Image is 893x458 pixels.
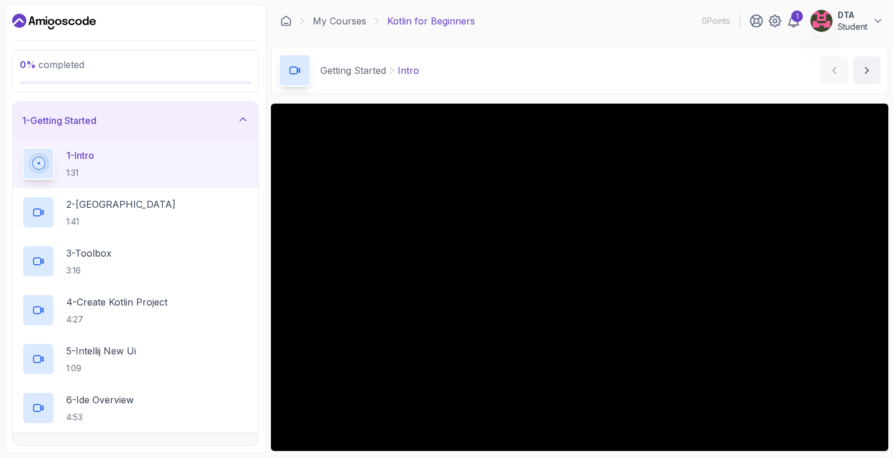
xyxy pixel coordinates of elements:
p: 6 - Ide Overview [66,393,134,407]
p: 1 - Intro [66,148,94,162]
button: user profile imageDTAStudent [810,9,884,33]
p: 1:09 [66,363,136,374]
button: 5-Intellij New Ui1:09 [22,343,249,375]
p: Kotlin for Beginners [387,14,475,28]
p: 3:16 [66,265,112,276]
a: Dashboard [280,15,292,27]
button: 2-[GEOGRAPHIC_DATA]1:41 [22,196,249,229]
iframe: 1 - Intro [271,104,888,451]
p: 4:27 [66,314,167,325]
p: DTA [838,9,867,21]
a: 1 [787,14,801,28]
a: My Courses [313,14,366,28]
p: 1:41 [66,216,176,228]
span: 0 % [20,59,36,70]
div: 1 [791,10,803,22]
p: 0 Points [702,15,730,27]
h3: 1 - Getting Started [22,113,97,127]
a: Dashboard [12,12,96,31]
p: 3 - Toolbox [66,246,112,260]
p: 5 - Intellij New Ui [66,344,136,358]
span: completed [20,59,84,70]
button: 6-Ide Overview4:53 [22,392,249,424]
p: 4 - Create Kotlin Project [66,295,167,309]
p: Student [838,21,867,33]
button: previous content [820,56,848,84]
button: next content [853,56,881,84]
button: 1-Intro1:31 [22,147,249,180]
p: 2 - [GEOGRAPHIC_DATA] [66,197,176,211]
p: 1:31 [66,167,94,179]
button: 1-Getting Started [13,102,258,139]
p: Getting Started [320,63,386,77]
button: 4-Create Kotlin Project4:27 [22,294,249,326]
button: 3-Toolbox3:16 [22,245,249,278]
img: user profile image [810,10,833,32]
p: Intro [398,63,419,77]
p: 4:53 [66,411,134,423]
